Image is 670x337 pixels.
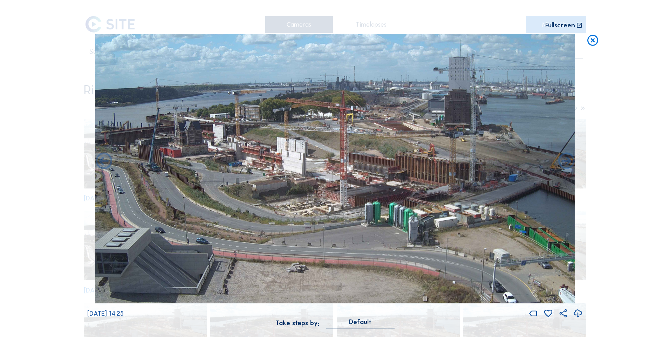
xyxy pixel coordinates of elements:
i: Back [556,152,576,171]
div: Fullscreen [545,22,575,29]
span: [DATE] 14:25 [87,309,124,317]
div: Default [349,319,371,325]
div: Default [326,319,395,329]
i: Forward [94,152,114,171]
div: Take steps by: [275,320,319,326]
img: Image [95,34,575,304]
